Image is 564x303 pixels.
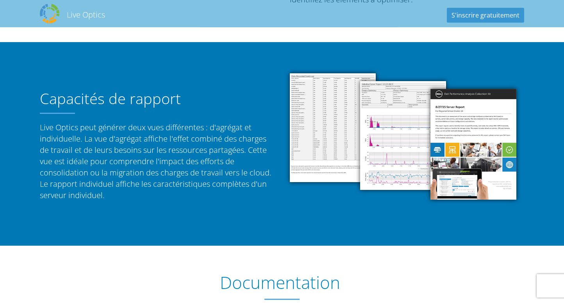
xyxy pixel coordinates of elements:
a: S'inscrire gratuitement [447,8,524,23]
h1: Capacités de rapport [40,90,270,107]
h1: Documentation [32,273,528,292]
p: Live Optics peut générer deux vues différentes : d'agrégat et individuelle. La vue d'agrégat affi... [40,122,274,201]
img: Reporting Capabilities [430,89,516,200]
img: Dell Dpack [40,4,59,23]
h2: Live Optics [67,9,105,20]
img: Reporting Capabilities [360,81,446,190]
img: Reporting Capabilities [290,73,376,182]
